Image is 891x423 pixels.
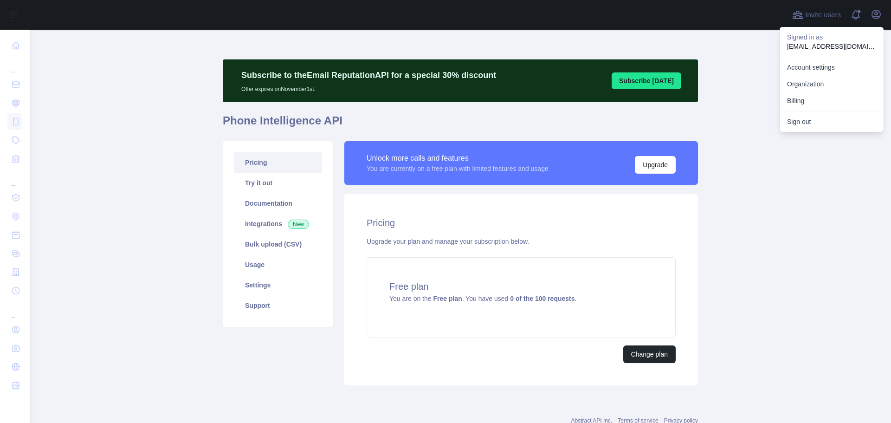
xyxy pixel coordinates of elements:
[805,10,841,20] span: Invite users
[7,56,22,74] div: ...
[234,275,322,295] a: Settings
[288,220,309,229] span: New
[7,301,22,319] div: ...
[780,76,884,92] a: Organization
[790,7,843,22] button: Invite users
[223,113,698,136] h1: Phone Intelligence API
[234,152,322,173] a: Pricing
[367,216,676,229] h2: Pricing
[367,237,676,246] div: Upgrade your plan and manage your subscription below.
[234,234,322,254] a: Bulk upload (CSV)
[389,280,653,293] h4: Free plan
[241,69,496,82] p: Subscribe to the Email Reputation API for a special 30 % discount
[389,295,576,302] span: You are on the . You have used .
[510,295,575,302] strong: 0 of the 100 requests
[234,193,322,214] a: Documentation
[234,214,322,234] a: Integrations New
[234,254,322,275] a: Usage
[234,295,322,316] a: Support
[623,345,676,363] button: Change plan
[433,295,462,302] strong: Free plan
[612,72,681,89] button: Subscribe [DATE]
[234,173,322,193] a: Try it out
[635,156,676,174] button: Upgrade
[367,153,549,164] div: Unlock more calls and features
[7,169,22,188] div: ...
[780,113,884,130] button: Sign out
[780,92,884,109] button: Billing
[241,82,496,93] p: Offer expires on November 1st.
[787,42,876,51] p: [EMAIL_ADDRESS][DOMAIN_NAME]
[367,164,549,173] div: You are currently on a free plan with limited features and usage
[780,59,884,76] a: Account settings
[787,33,876,42] p: Signed in as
